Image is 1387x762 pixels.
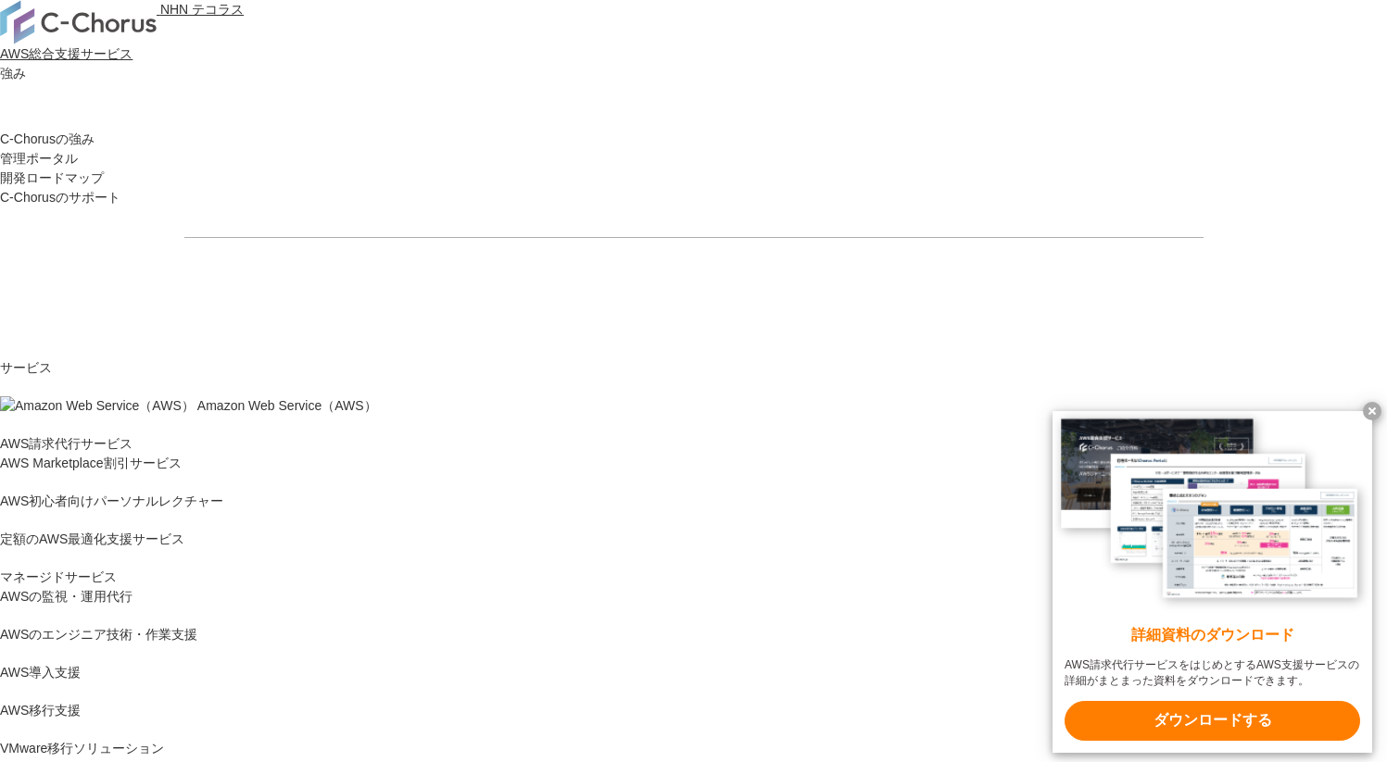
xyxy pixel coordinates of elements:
[654,286,669,294] img: 矢印
[969,286,984,294] img: 矢印
[703,268,1000,312] a: まずは相談する
[1065,701,1360,741] x-t: ダウンロードする
[1053,411,1372,753] a: 詳細資料のダウンロード AWS請求代行サービスをはじめとするAWS支援サービスの詳細がまとまった資料をダウンロードできます。 ダウンロードする
[388,268,685,312] a: 資料を請求する
[197,398,377,413] span: Amazon Web Service（AWS）
[1065,625,1360,646] x-t: 詳細資料のダウンロード
[1065,657,1360,689] x-t: AWS請求代行サービスをはじめとするAWS支援サービスの詳細がまとまった資料をダウンロードできます。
